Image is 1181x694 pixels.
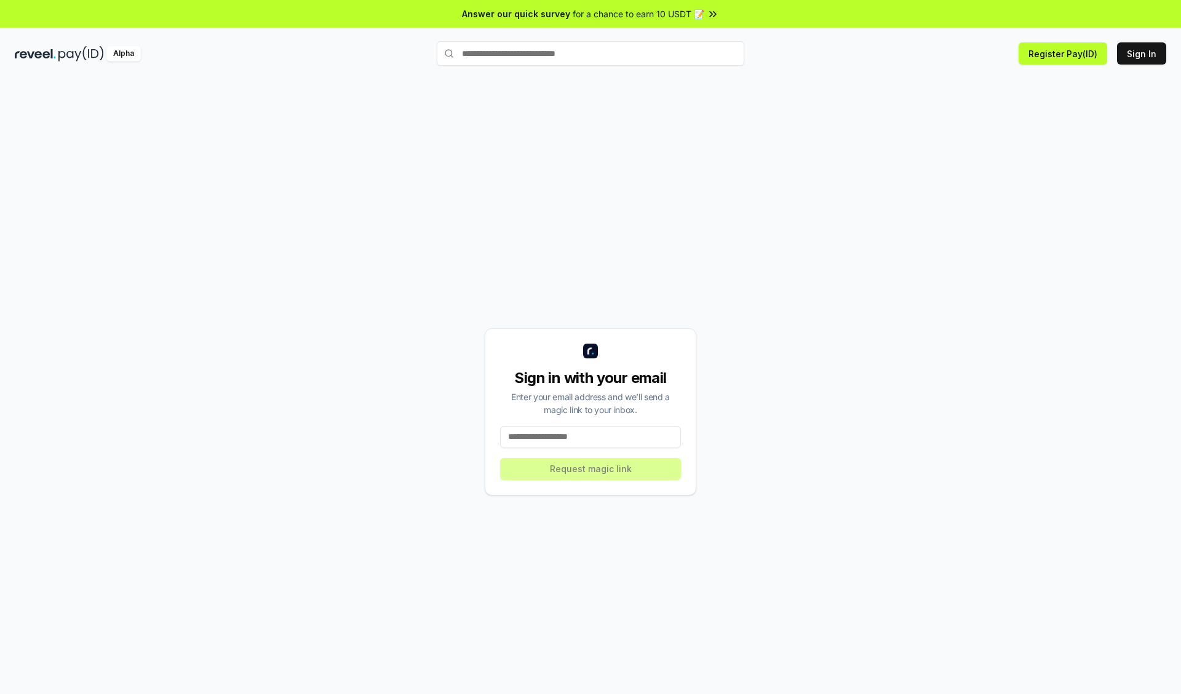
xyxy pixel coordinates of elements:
img: logo_small [583,344,598,358]
div: Alpha [106,46,141,61]
button: Register Pay(ID) [1019,42,1107,65]
img: pay_id [58,46,104,61]
span: for a chance to earn 10 USDT 📝 [573,7,704,20]
img: reveel_dark [15,46,56,61]
span: Answer our quick survey [462,7,570,20]
button: Sign In [1117,42,1166,65]
div: Sign in with your email [500,368,681,388]
div: Enter your email address and we’ll send a magic link to your inbox. [500,390,681,416]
